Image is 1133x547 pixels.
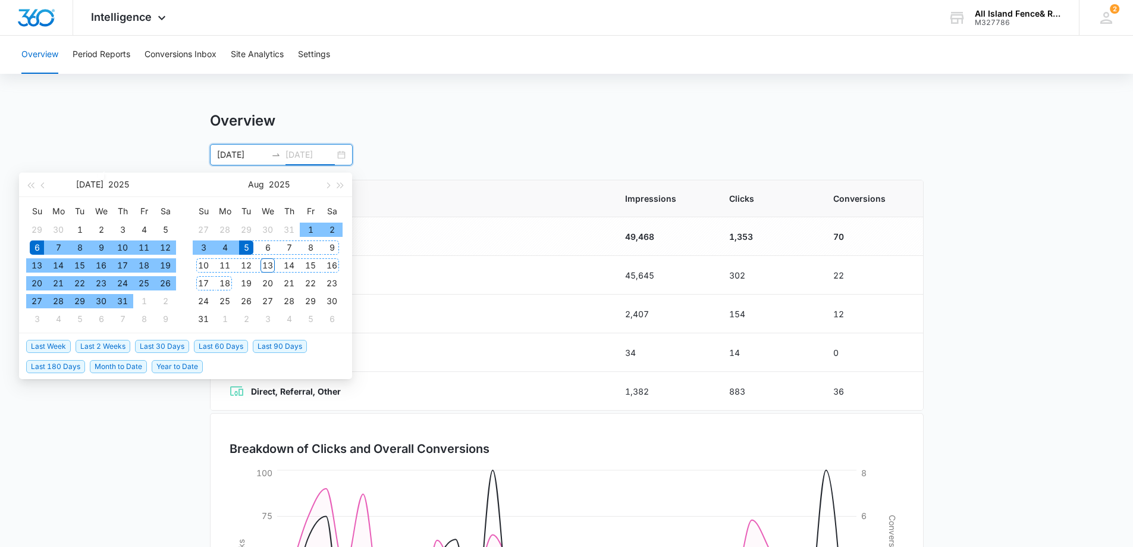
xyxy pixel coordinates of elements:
[133,221,155,239] td: 2025-07-04
[133,239,155,257] td: 2025-07-11
[196,294,211,308] div: 24
[278,221,300,239] td: 2025-07-31
[625,192,701,205] span: Impressions
[193,257,214,274] td: 2025-08-10
[30,312,44,326] div: 3
[155,221,176,239] td: 2025-07-05
[152,360,203,373] span: Year to Date
[90,257,112,274] td: 2025-07-16
[193,274,214,292] td: 2025-08-17
[262,511,272,521] tspan: 75
[231,36,284,74] button: Site Analytics
[303,294,318,308] div: 29
[112,257,133,274] td: 2025-07-17
[218,312,232,326] div: 1
[819,333,923,372] td: 0
[69,292,90,310] td: 2025-07-29
[30,258,44,273] div: 13
[30,240,44,255] div: 6
[271,150,281,160] span: to
[611,333,715,372] td: 34
[26,292,48,310] td: 2025-07-27
[137,276,151,290] div: 25
[193,221,214,239] td: 2025-07-27
[611,372,715,411] td: 1,382
[196,276,211,290] div: 17
[133,310,155,328] td: 2025-08-08
[278,310,300,328] td: 2025-09-04
[300,274,321,292] td: 2025-08-22
[1110,4,1119,14] div: notifications count
[819,217,923,256] td: 70
[73,312,87,326] div: 5
[715,295,819,333] td: 154
[321,274,343,292] td: 2025-08-23
[76,340,130,353] span: Last 2 Weeks
[257,202,278,221] th: We
[251,386,341,396] strong: Direct, Referral, Other
[51,312,65,326] div: 4
[278,202,300,221] th: Th
[325,276,339,290] div: 23
[155,274,176,292] td: 2025-07-26
[300,202,321,221] th: Fr
[69,221,90,239] td: 2025-07-01
[257,292,278,310] td: 2025-08-27
[278,257,300,274] td: 2025-08-14
[94,294,108,308] div: 30
[48,257,69,274] td: 2025-07-14
[135,340,189,353] span: Last 30 Days
[321,202,343,221] th: Sa
[325,294,339,308] div: 30
[145,36,216,74] button: Conversions Inbox
[239,312,253,326] div: 2
[158,276,172,290] div: 26
[239,294,253,308] div: 26
[115,276,130,290] div: 24
[218,223,232,237] div: 28
[196,240,211,255] div: 3
[69,239,90,257] td: 2025-07-08
[155,292,176,310] td: 2025-08-02
[257,239,278,257] td: 2025-08-06
[217,148,266,161] input: Start date
[269,173,290,196] button: 2025
[155,202,176,221] th: Sa
[90,292,112,310] td: 2025-07-30
[26,202,48,221] th: Su
[26,360,85,373] span: Last 180 Days
[115,223,130,237] div: 3
[975,18,1062,27] div: account id
[611,295,715,333] td: 2,407
[819,256,923,295] td: 22
[112,274,133,292] td: 2025-07-24
[73,276,87,290] div: 22
[861,468,867,478] tspan: 8
[73,36,130,74] button: Period Reports
[115,258,130,273] div: 17
[21,36,58,74] button: Overview
[69,310,90,328] td: 2025-08-05
[90,274,112,292] td: 2025-07-23
[218,276,232,290] div: 18
[193,239,214,257] td: 2025-08-03
[90,221,112,239] td: 2025-07-02
[137,294,151,308] div: 1
[321,292,343,310] td: 2025-08-30
[196,312,211,326] div: 31
[133,257,155,274] td: 2025-07-18
[73,223,87,237] div: 1
[236,292,257,310] td: 2025-08-26
[158,258,172,273] div: 19
[303,312,318,326] div: 5
[26,340,71,353] span: Last Week
[51,276,65,290] div: 21
[300,310,321,328] td: 2025-09-05
[236,202,257,221] th: Tu
[285,148,335,161] input: End date
[282,312,296,326] div: 4
[303,240,318,255] div: 8
[833,192,904,205] span: Conversions
[300,257,321,274] td: 2025-08-15
[194,340,248,353] span: Last 60 Days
